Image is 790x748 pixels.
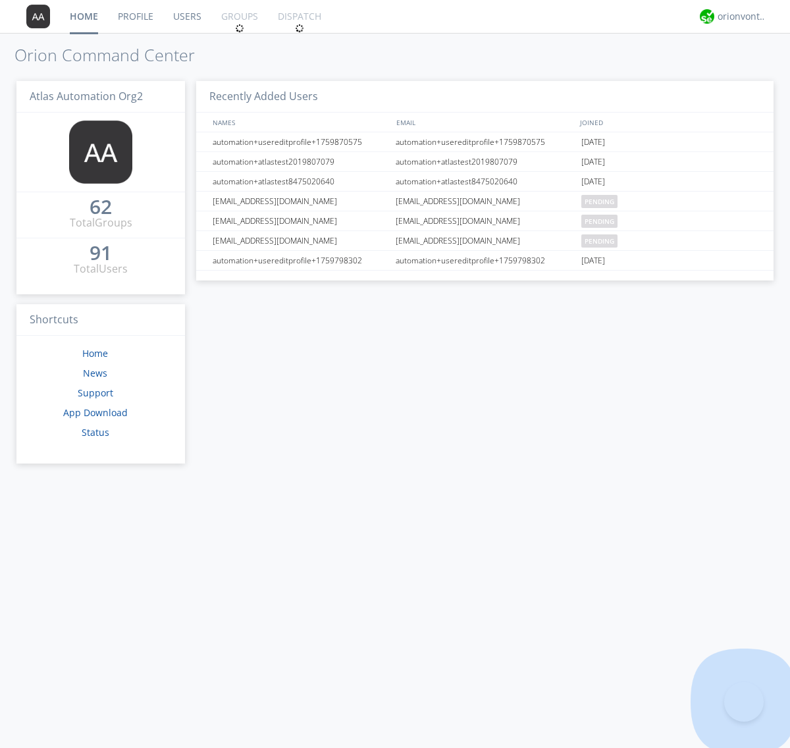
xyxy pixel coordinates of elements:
span: [DATE] [581,152,605,172]
a: [EMAIL_ADDRESS][DOMAIN_NAME][EMAIL_ADDRESS][DOMAIN_NAME]pending [196,211,774,231]
div: automation+usereditprofile+1759870575 [392,132,578,151]
a: automation+atlastest2019807079automation+atlastest2019807079[DATE] [196,152,774,172]
div: Total Users [74,261,128,277]
span: pending [581,234,618,248]
div: 91 [90,246,112,259]
div: [EMAIL_ADDRESS][DOMAIN_NAME] [392,211,578,230]
div: automation+usereditprofile+1759870575 [209,132,392,151]
a: Support [78,387,113,399]
img: 29d36aed6fa347d5a1537e7736e6aa13 [700,9,714,24]
h3: Recently Added Users [196,81,774,113]
div: 62 [90,200,112,213]
div: automation+usereditprofile+1759798302 [392,251,578,270]
a: 91 [90,246,112,261]
img: 373638.png [26,5,50,28]
img: spin.svg [295,24,304,33]
a: App Download [63,406,128,419]
div: [EMAIL_ADDRESS][DOMAIN_NAME] [392,231,578,250]
div: automation+usereditprofile+1759798302 [209,251,392,270]
div: Total Groups [70,215,132,230]
span: [DATE] [581,132,605,152]
div: automation+atlastest2019807079 [209,152,392,171]
span: pending [581,215,618,228]
span: [DATE] [581,172,605,192]
a: automation+usereditprofile+1759870575automation+usereditprofile+1759870575[DATE] [196,132,774,152]
div: JOINED [577,113,761,132]
div: [EMAIL_ADDRESS][DOMAIN_NAME] [209,211,392,230]
div: [EMAIL_ADDRESS][DOMAIN_NAME] [209,192,392,211]
iframe: Toggle Customer Support [724,682,764,722]
div: NAMES [209,113,390,132]
span: Atlas Automation Org2 [30,89,143,103]
a: News [83,367,107,379]
div: orionvontas+atlas+automation+org2 [718,10,767,23]
a: [EMAIL_ADDRESS][DOMAIN_NAME][EMAIL_ADDRESS][DOMAIN_NAME]pending [196,231,774,251]
div: automation+atlastest8475020640 [209,172,392,191]
a: [EMAIL_ADDRESS][DOMAIN_NAME][EMAIL_ADDRESS][DOMAIN_NAME]pending [196,192,774,211]
a: 62 [90,200,112,215]
a: automation+atlastest8475020640automation+atlastest8475020640[DATE] [196,172,774,192]
a: Status [82,426,109,439]
div: [EMAIL_ADDRESS][DOMAIN_NAME] [209,231,392,250]
span: [DATE] [581,251,605,271]
img: spin.svg [235,24,244,33]
a: Home [82,347,108,360]
h3: Shortcuts [16,304,185,336]
img: 373638.png [69,120,132,184]
div: [EMAIL_ADDRESS][DOMAIN_NAME] [392,192,578,211]
div: EMAIL [393,113,577,132]
div: automation+atlastest8475020640 [392,172,578,191]
div: automation+atlastest2019807079 [392,152,578,171]
span: pending [581,195,618,208]
a: automation+usereditprofile+1759798302automation+usereditprofile+1759798302[DATE] [196,251,774,271]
